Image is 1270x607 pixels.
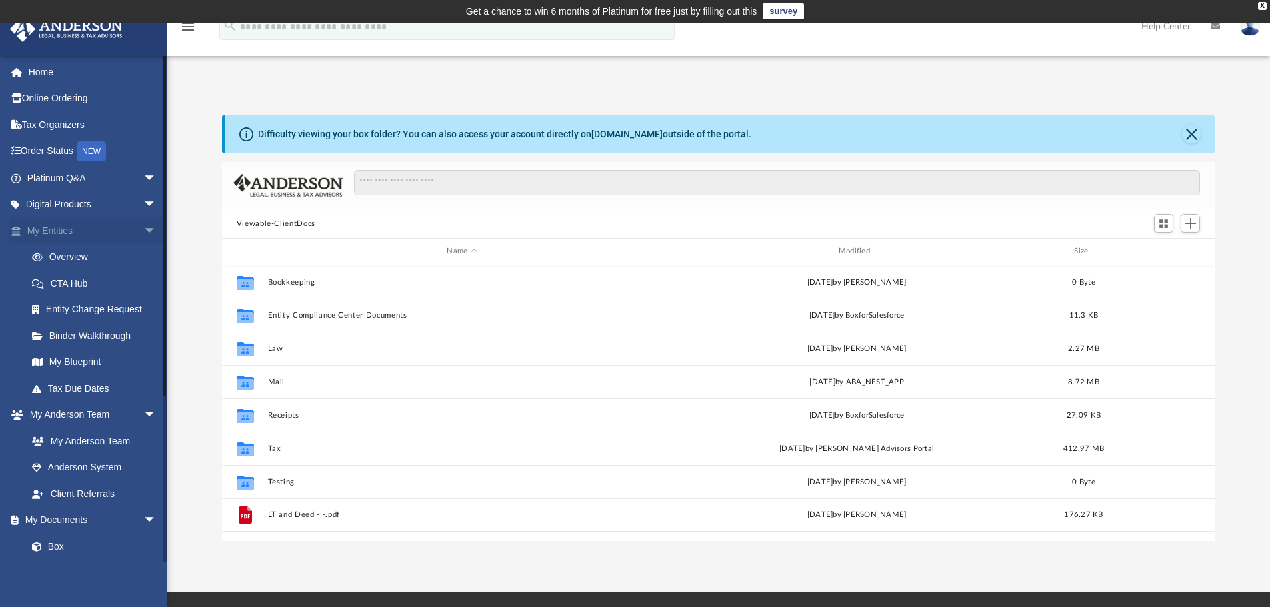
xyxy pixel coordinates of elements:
a: My Anderson Teamarrow_drop_down [9,402,170,428]
a: Client Referrals [19,480,170,507]
div: [DATE] by [PERSON_NAME] [662,342,1051,354]
button: LT and Deed - -.pdf [267,510,656,519]
a: My Anderson Team [19,428,163,454]
span: arrow_drop_down [143,191,170,219]
button: Law [267,344,656,353]
a: Order StatusNEW [9,138,177,165]
div: Get a chance to win 6 months of Platinum for free just by filling out this [466,3,757,19]
div: [DATE] by [PERSON_NAME] [662,276,1051,288]
div: NEW [77,141,106,161]
button: Add [1181,214,1201,233]
a: Tax Due Dates [19,375,177,402]
div: [DATE] by [PERSON_NAME] Advisors Portal [662,442,1051,454]
a: Digital Productsarrow_drop_down [9,191,177,218]
a: Anderson System [19,454,170,481]
button: Close [1182,125,1201,143]
span: 8.72 MB [1068,378,1099,385]
a: My Documentsarrow_drop_down [9,507,170,534]
button: Entity Compliance Center Documents [267,311,656,320]
span: 0 Byte [1072,478,1095,485]
a: Binder Walkthrough [19,322,177,349]
img: User Pic [1240,17,1260,36]
a: Entity Change Request [19,297,177,323]
i: menu [180,19,196,35]
img: Anderson Advisors Platinum Portal [6,16,127,42]
a: Overview [19,244,177,271]
button: Switch to Grid View [1154,214,1174,233]
a: My Blueprint [19,349,170,376]
div: Difficulty viewing your box folder? You can also access your account directly on outside of the p... [258,127,751,141]
a: Home [9,59,177,85]
div: close [1258,2,1267,10]
a: CTA Hub [19,270,177,297]
div: id [228,245,261,257]
a: Meeting Minutes [19,560,170,586]
div: [DATE] by BoxforSalesforce [662,309,1051,321]
button: Mail [267,378,656,386]
a: Online Ordering [9,85,177,112]
a: Tax Organizers [9,111,177,138]
div: [DATE] by [PERSON_NAME] [662,476,1051,488]
button: Bookkeeping [267,278,656,287]
a: [DOMAIN_NAME] [591,129,663,139]
div: Name [267,245,656,257]
div: [DATE] by ABA_NEST_APP [662,376,1051,388]
span: 0 Byte [1072,278,1095,285]
span: 412.97 MB [1063,444,1104,452]
div: Size [1057,245,1110,257]
button: Tax [267,444,656,453]
span: 27.09 KB [1067,411,1101,418]
div: grid [222,265,1215,541]
button: Receipts [267,411,656,420]
span: 11.3 KB [1069,311,1098,318]
a: Platinum Q&Aarrow_drop_down [9,165,177,191]
span: arrow_drop_down [143,165,170,192]
span: arrow_drop_down [143,217,170,245]
a: survey [763,3,804,19]
span: arrow_drop_down [143,402,170,429]
span: 176.27 KB [1064,511,1103,518]
span: arrow_drop_down [143,507,170,534]
div: id [1116,245,1209,257]
a: My Entitiesarrow_drop_down [9,217,177,244]
a: Box [19,533,163,560]
input: Search files and folders [354,170,1200,195]
button: Testing [267,478,656,486]
div: [DATE] by BoxforSalesforce [662,409,1051,421]
div: Modified [662,245,1051,257]
a: menu [180,25,196,35]
div: [DATE] by [PERSON_NAME] [662,509,1051,521]
span: 2.27 MB [1068,344,1099,352]
i: search [223,18,237,33]
button: Viewable-ClientDocs [237,218,315,230]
